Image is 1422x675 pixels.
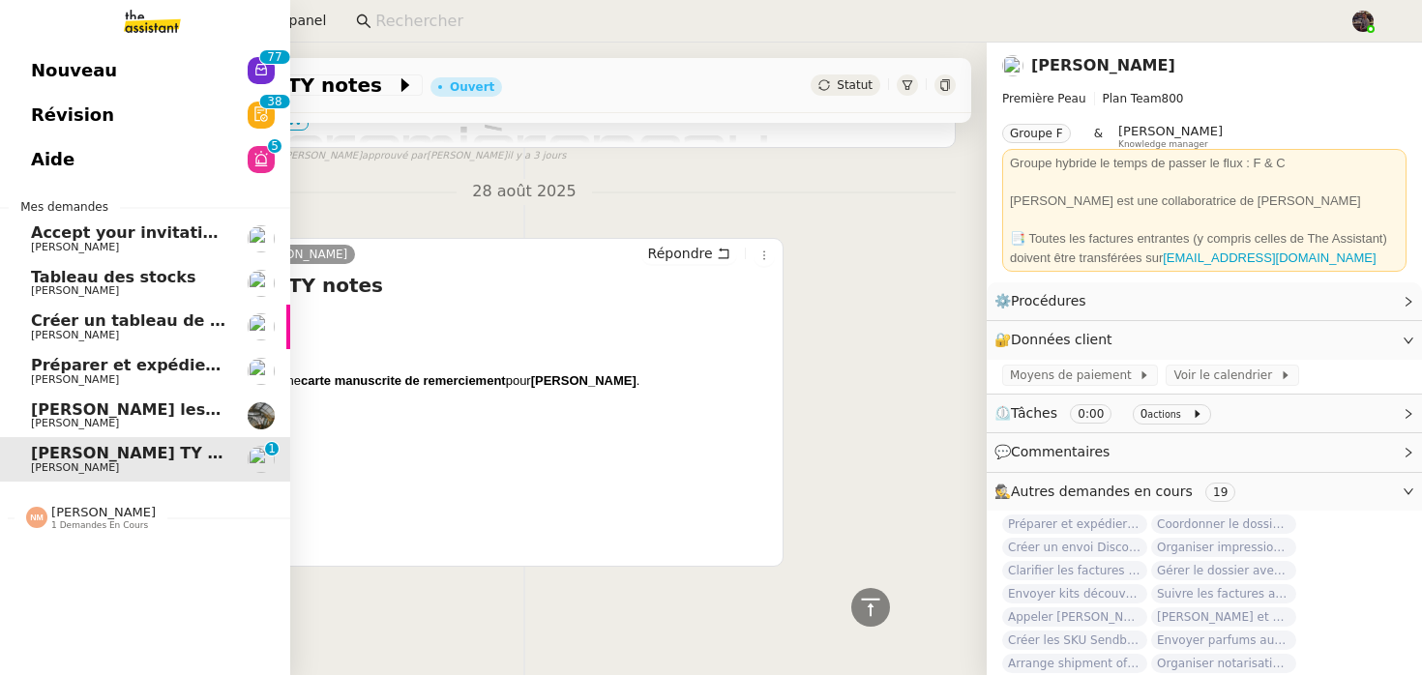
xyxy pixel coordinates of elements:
span: Créer un tableau de bord gestion marge PAF [31,311,420,330]
span: [PERSON_NAME] [31,417,119,429]
div: 🔐Données client [987,321,1422,359]
b: carte manuscrite de remerciement [301,373,506,388]
img: 2af2e8ed-4e7a-4339-b054-92d163d57814 [1352,11,1374,32]
p: 7 [267,50,275,68]
p: [GEOGRAPHIC_DATA] [102,560,775,579]
img: users%2Fjeuj7FhI7bYLyCU6UIN9LElSS4x1%2Favatar%2F1678820456145.jpeg [248,446,275,473]
div: 🕵️Autres demandes en cours 19 [987,473,1422,511]
div: Ouvert [450,81,494,93]
span: ••• [274,117,309,131]
span: Coordonner le dossier d'[PERSON_NAME] [1151,514,1296,534]
b: [PERSON_NAME] [531,373,637,388]
input: Rechercher [375,9,1330,35]
div: 📑 Toutes les factures entrantes (y compris celles de The Assistant) doivent être transférées sur [1010,229,1399,267]
span: Nouveau [31,56,117,85]
span: Statut [837,78,873,92]
span: Organiser impression catalogue I KO Case Closed [1151,538,1296,557]
span: Mes demandes [9,197,120,217]
span: Clarifier les factures avec Les Ateliers [PERSON_NAME] [1002,561,1147,580]
span: 28 août 2025 [457,179,591,205]
img: svg [26,507,47,528]
p: 7 [275,50,282,68]
span: approuvé par [362,148,427,164]
span: Voir le calendrier [1173,366,1279,385]
span: Première Peau [1002,92,1086,105]
p: 3 [267,95,275,112]
a: [PERSON_NAME] [244,246,356,263]
span: 🕵️ [994,484,1243,499]
div: Groupe hybride le temps de passer le flux : F & C [1010,154,1399,173]
img: users%2Fjeuj7FhI7bYLyCU6UIN9LElSS4x1%2Favatar%2F1678820456145.jpeg [248,358,275,385]
span: Envoyer parfums aux influenceurs [1151,631,1296,650]
span: Tâches [1011,405,1057,421]
span: Créer les SKU Sendbacks [1002,631,1147,650]
span: 800 [1162,92,1184,105]
nz-badge-sup: 38 [259,95,289,108]
span: Préparer et expédier une carte de remerciement [31,356,457,374]
span: 🔐 [994,329,1120,351]
span: [PERSON_NAME] [31,373,119,386]
img: users%2Fjeuj7FhI7bYLyCU6UIN9LElSS4x1%2Favatar%2F1678820456145.jpeg [1002,55,1023,76]
p: 8 [275,95,282,112]
p: [PERSON_NAME] [102,465,775,484]
span: Tableau des stocks [31,268,195,286]
button: Répondre [641,243,737,264]
span: . [637,373,640,388]
p: 5 [271,139,279,157]
span: Arrange shipment of starter kit [1002,654,1147,673]
nz-badge-sup: 77 [259,50,289,64]
span: Appeler [PERSON_NAME] pour un check de planning [1002,607,1147,627]
span: Aide [31,145,74,174]
span: & [1094,124,1103,149]
span: Plan Team [1103,92,1162,105]
span: Organiser notarisation et légalisation POA [GEOGRAPHIC_DATA] & KSA [1151,654,1296,673]
span: il y a 3 jours [507,148,566,164]
span: 1 demandes en cours [51,520,148,531]
span: [PERSON_NAME] [31,461,119,474]
span: Commentaires [1011,444,1110,459]
span: Données client [1011,332,1112,347]
div: ⚙️Procédures [987,282,1422,320]
nz-badge-sup: 5 [268,139,281,153]
div: ⏲️Tâches 0:00 0actions [987,395,1422,432]
span: 💬 [994,444,1118,459]
span: Autres demandes en cours [1011,484,1193,499]
span: Procédures [1011,293,1086,308]
small: actions [1147,409,1181,420]
span: [PERSON_NAME] et analyser les candidatures LinkedIn [1151,607,1296,627]
span: pour [506,373,531,388]
span: ⏲️ [994,405,1219,421]
span: [PERSON_NAME] [31,284,119,297]
img: users%2FAXgjBsdPtrYuxuZvIJjRexEdqnq2%2Favatar%2F1599931753966.jpeg [248,313,275,340]
a: [EMAIL_ADDRESS][DOMAIN_NAME] [1163,250,1376,265]
span: [PERSON_NAME] [31,241,119,253]
span: Révision [31,101,114,130]
span: [PERSON_NAME] [51,505,156,519]
nz-tag: 19 [1205,483,1235,502]
p: [GEOGRAPHIC_DATA] [102,528,775,547]
span: [PERSON_NAME] [1118,124,1223,138]
span: Moyens de paiement [1010,366,1139,385]
a: [PERSON_NAME] [1031,56,1175,74]
span: Accept your invitation to join shared calenda"[PERSON_NAME]" [31,223,584,242]
span: Suivre les factures avec Flash Transports [1151,584,1296,603]
span: ⚙️ [994,290,1095,312]
div: [PERSON_NAME] est une collaboratrice de [PERSON_NAME] [1010,191,1399,211]
img: users%2FrLg9kJpOivdSURM9kMyTNR7xGo72%2Favatar%2Fb3a3d448-9218-437f-a4e5-c617cb932dda [248,225,275,252]
p: 1 [268,442,276,459]
nz-badge-sup: 1 [265,442,279,455]
span: [PERSON_NAME] les tâches pour [PERSON_NAME] [31,400,463,419]
span: Créer un envoi Discovery Set à Aromi [1002,538,1147,557]
h4: [PERSON_NAME] TY notes [102,272,775,299]
span: Knowledge manager [1118,139,1208,150]
img: users%2FAXgjBsdPtrYuxuZvIJjRexEdqnq2%2Favatar%2F1599931753966.jpeg [248,270,275,297]
span: Préparer et expédier une carte de remerciement [1002,514,1147,534]
img: 390d5429-d57e-4c9b-b625-ae6f09e29702 [248,402,275,429]
span: Gérer le dossier avec THA Staffing [1151,561,1296,580]
nz-tag: 0:00 [1070,404,1111,424]
span: Répondre [648,244,713,263]
app-user-label: Knowledge manager [1118,124,1223,149]
p: 19 Hunter Dr [102,497,775,516]
span: [PERSON_NAME] [31,329,119,341]
nz-tag: Groupe F [1002,124,1071,143]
